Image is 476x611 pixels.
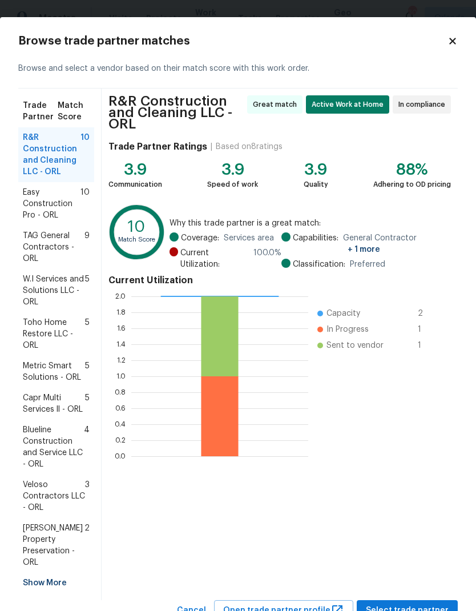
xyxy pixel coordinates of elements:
text: Match Score [118,236,155,243]
span: 1 [418,324,436,335]
span: In Progress [326,324,369,335]
span: Why this trade partner is a great match: [170,218,451,229]
text: 10 [128,219,145,235]
span: 4 [84,424,90,470]
div: Show More [18,573,94,593]
span: Services area [224,232,274,244]
span: W.I Services and Solutions LLC - ORL [23,274,85,308]
text: 1.6 [117,325,126,332]
div: | [207,141,216,152]
span: R&R Construction and Cleaning LLC - ORL [23,132,80,178]
text: 0.2 [115,437,126,444]
h4: Trade Partner Ratings [108,141,207,152]
text: 1.0 [116,373,126,380]
div: 88% [373,164,451,175]
span: General Contractor [343,232,451,255]
span: Current Utilization: [180,247,249,270]
span: 2 [84,522,90,568]
text: 0.4 [115,421,126,428]
span: R&R Construction and Cleaning LLC - ORL [108,95,244,130]
text: 0.6 [115,405,126,412]
span: 5 [85,360,90,383]
span: 3 [85,479,90,513]
span: 1 [418,340,436,351]
span: + 1 more [348,246,380,254]
div: Quality [304,179,328,190]
span: In compliance [398,99,450,110]
div: Browse and select a vendor based on their match score with this work order. [18,49,458,89]
span: Metric Smart Solutions - ORL [23,360,85,383]
div: Adhering to OD pricing [373,179,451,190]
span: 9 [84,230,90,264]
span: Match Score [58,100,90,123]
div: 3.9 [207,164,258,175]
span: Capabilities: [293,232,338,255]
span: Toho Home Restore LLC - ORL [23,317,85,351]
span: 5 [85,317,90,351]
span: Great match [253,99,301,110]
text: 1.8 [116,309,126,316]
text: 0.8 [115,389,126,396]
h2: Browse trade partner matches [18,35,447,47]
span: Blueline Construction and Service LLC - ORL [23,424,84,470]
span: Capr Multi Services ll - ORL [23,392,85,415]
span: 10 [80,187,90,221]
div: 3.9 [304,164,328,175]
span: TAG General Contractors - ORL [23,230,84,264]
span: Active Work at Home [312,99,388,110]
span: Classification: [293,259,345,270]
div: Based on 8 ratings [216,141,283,152]
span: Sent to vendor [326,340,384,351]
text: 0.0 [115,453,126,460]
span: Trade Partner [23,100,58,123]
text: 1.2 [117,357,126,364]
span: 5 [85,392,90,415]
span: 2 [418,308,436,319]
span: Preferred [350,259,385,270]
span: [PERSON_NAME] Property Preservation - ORL [23,522,84,568]
div: 3.9 [108,164,162,175]
span: Easy Construction Pro - ORL [23,187,80,221]
div: Communication [108,179,162,190]
span: Capacity [326,308,360,319]
div: Speed of work [207,179,258,190]
span: Coverage: [181,232,219,244]
h4: Current Utilization [108,275,451,286]
text: 1.4 [116,341,126,348]
text: 2.0 [115,293,126,300]
span: 5 [85,274,90,308]
span: Veloso Contractors LLC - ORL [23,479,85,513]
span: 10 [80,132,90,178]
span: 100.0 % [253,247,281,270]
